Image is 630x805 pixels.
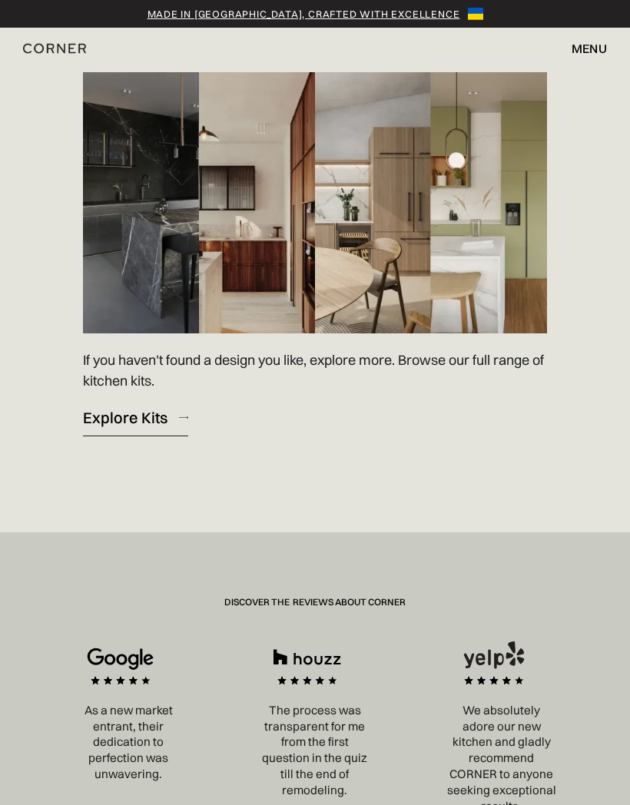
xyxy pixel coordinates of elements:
[23,38,144,58] a: home
[237,703,393,799] p: The process was transparent for me from the first question in the quiz till the end of remodeling.
[83,407,167,428] div: Explore Kits
[572,42,607,55] div: menu
[83,399,188,436] a: Explore Kits
[148,6,460,22] a: Made in [GEOGRAPHIC_DATA], crafted with excellence
[83,349,546,391] p: If you haven't found a design you like, explore more. Browse our full range of kitchen kits.
[51,703,207,783] p: As a new market entrant, their dedication to perfection was unwavering.
[556,35,607,61] div: menu
[224,596,406,641] div: Discover the Reviews About Corner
